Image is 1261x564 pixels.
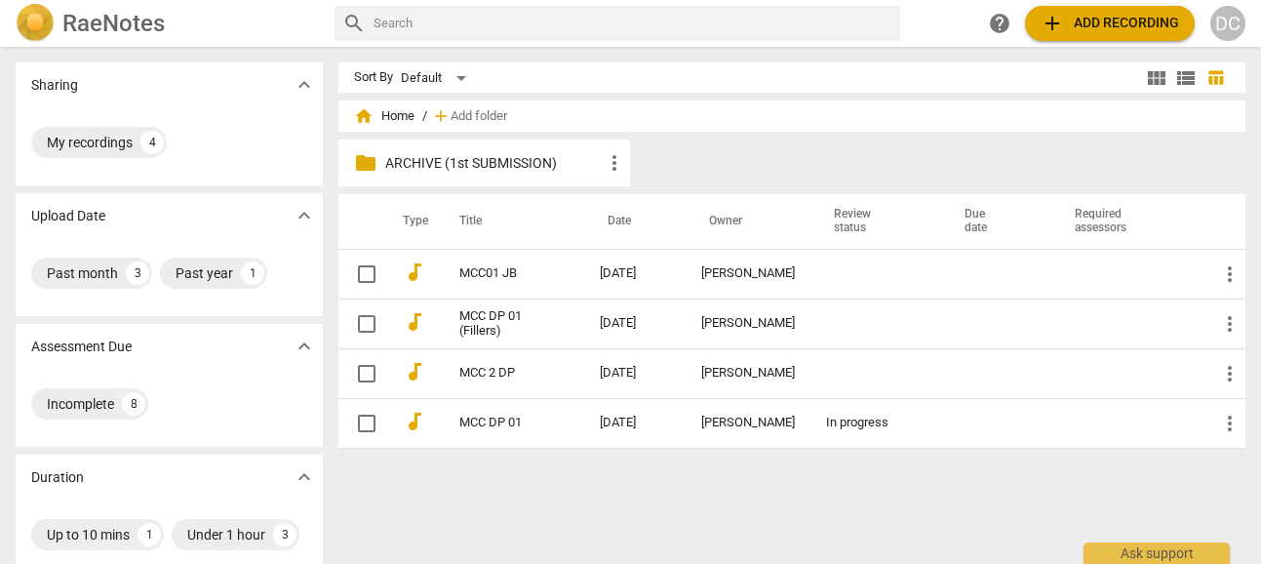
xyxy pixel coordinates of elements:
a: MCC DP 01 (Fillers) [459,309,530,339]
a: LogoRaeNotes [16,4,319,43]
span: / [422,109,427,124]
td: [DATE] [584,348,686,398]
span: Add recording [1041,12,1179,35]
th: Type [387,194,436,249]
span: expand_more [293,204,316,227]
th: Review status [810,194,941,249]
p: Duration [31,467,84,488]
div: Under 1 hour [187,525,265,544]
th: Date [584,194,686,249]
td: [DATE] [584,249,686,299]
span: table_chart [1206,68,1225,87]
div: Ask support [1084,543,1230,564]
div: [PERSON_NAME] [701,316,795,331]
img: Logo [16,4,55,43]
span: audiotrack [403,310,426,334]
div: Past month [47,263,118,283]
div: 8 [122,392,145,416]
button: Show more [290,201,319,230]
span: Add folder [451,109,507,124]
p: ARCHIVE (1st SUBMISSION) [385,153,603,174]
div: [PERSON_NAME] [701,266,795,281]
td: [DATE] [584,398,686,448]
div: 3 [126,262,149,285]
th: Required assessors [1051,194,1202,249]
div: 1 [138,523,161,546]
td: [DATE] [584,299,686,348]
th: Title [436,194,584,249]
span: more_vert [1218,412,1241,435]
a: MCC DP 01 [459,416,530,430]
button: Show more [290,463,319,492]
span: folder [354,151,377,175]
span: add [1041,12,1064,35]
a: Help [982,6,1017,41]
span: more_vert [1218,312,1241,336]
button: Upload [1025,6,1195,41]
div: [PERSON_NAME] [701,366,795,381]
div: Up to 10 mins [47,525,130,544]
div: My recordings [47,133,133,152]
div: 3 [273,523,296,546]
span: view_list [1174,66,1198,90]
span: more_vert [603,151,626,175]
p: Upload Date [31,206,105,226]
span: add [431,106,451,126]
a: MCC 2 DP [459,366,530,381]
div: Incomplete [47,394,114,414]
span: more_vert [1218,362,1241,385]
span: Home [354,106,414,126]
p: Assessment Due [31,337,132,357]
div: 4 [140,131,164,154]
button: DC [1210,6,1245,41]
span: home [354,106,374,126]
button: List view [1171,63,1201,93]
input: Search [374,8,892,39]
th: Owner [686,194,810,249]
span: audiotrack [403,360,426,383]
button: Show more [290,332,319,361]
span: more_vert [1218,262,1241,286]
h2: RaeNotes [62,10,165,37]
div: Default [401,62,473,94]
a: MCC01 JB [459,266,530,281]
button: Show more [290,70,319,100]
div: In progress [826,416,926,430]
button: Tile view [1142,63,1171,93]
span: expand_more [293,73,316,97]
div: [PERSON_NAME] [701,416,795,430]
span: audiotrack [403,410,426,433]
div: 1 [241,262,264,285]
span: audiotrack [403,261,426,284]
span: expand_more [293,335,316,358]
span: view_module [1145,66,1168,90]
div: Past year [176,263,233,283]
button: Table view [1201,63,1230,93]
span: help [988,12,1011,35]
div: Sort By [354,70,393,85]
th: Due date [941,194,1051,249]
span: expand_more [293,465,316,489]
p: Sharing [31,75,78,96]
span: search [342,12,366,35]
